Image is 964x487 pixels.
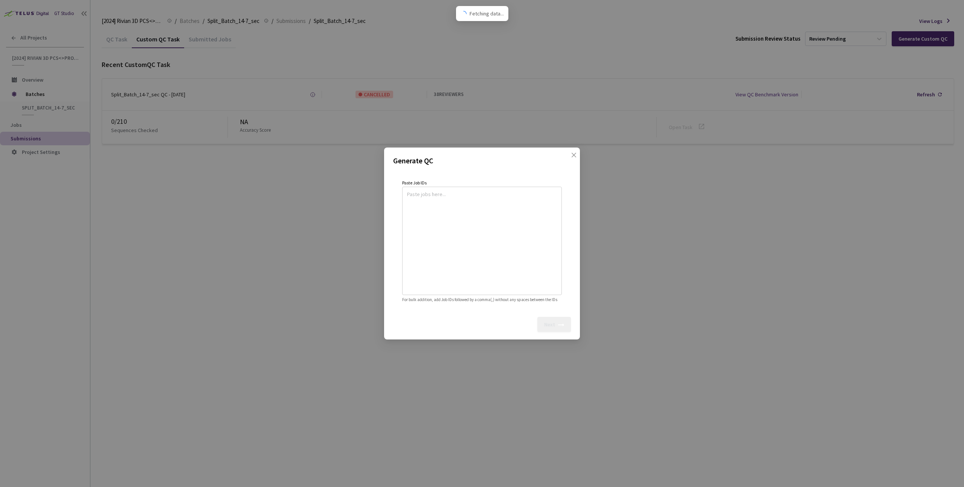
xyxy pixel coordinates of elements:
span: Fetching data... [470,9,504,18]
button: Close [563,152,575,164]
p: Generate QC [393,155,571,166]
span: close [571,152,577,173]
span: loading [459,10,468,18]
div: Next [544,321,555,327]
span: For bulk addition, add Job IDs followed by a comma(,) without any spaces between the IDs [402,297,557,302]
span: Paste Job IDs [402,180,427,186]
